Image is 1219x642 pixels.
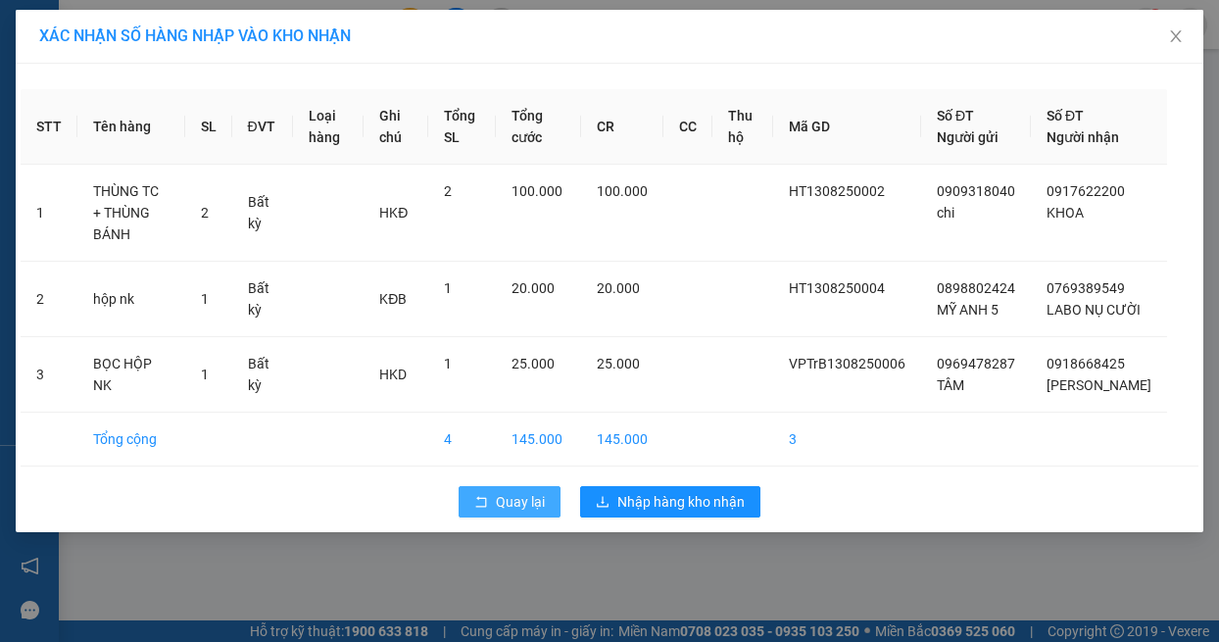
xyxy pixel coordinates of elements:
[39,26,351,45] span: XÁC NHẬN SỐ HÀNG NHẬP VÀO KHO NHẬN
[293,89,364,165] th: Loại hàng
[444,183,452,199] span: 2
[937,108,974,123] span: Số ĐT
[428,413,496,467] td: 4
[773,89,921,165] th: Mã GD
[512,356,555,371] span: 25.000
[77,165,185,262] td: THÙNG TC + THÙNG BÁNH
[663,89,712,165] th: CC
[1047,108,1084,123] span: Số ĐT
[581,413,663,467] td: 145.000
[77,337,185,413] td: BỌC HỘP NK
[789,183,885,199] span: HT1308250002
[580,486,760,518] button: downloadNhập hàng kho nhận
[597,280,640,296] span: 20.000
[201,205,209,221] span: 2
[1047,356,1125,371] span: 0918668425
[597,356,640,371] span: 25.000
[232,337,294,413] td: Bất kỳ
[474,495,488,511] span: rollback
[496,413,582,467] td: 145.000
[21,337,77,413] td: 3
[77,413,185,467] td: Tổng cộng
[1047,129,1119,145] span: Người nhận
[512,280,555,296] span: 20.000
[496,491,545,513] span: Quay lại
[937,280,1015,296] span: 0898802424
[1047,302,1141,318] span: LABO NỤ CƯỜI
[1168,28,1184,44] span: close
[937,129,999,145] span: Người gửi
[232,165,294,262] td: Bất kỳ
[596,495,609,511] span: download
[185,89,232,165] th: SL
[937,183,1015,199] span: 0909318040
[444,356,452,371] span: 1
[232,262,294,337] td: Bất kỳ
[364,89,428,165] th: Ghi chú
[1047,377,1151,393] span: [PERSON_NAME]
[459,486,561,518] button: rollbackQuay lại
[444,280,452,296] span: 1
[937,205,954,221] span: chi
[789,356,905,371] span: VPTrB1308250006
[1047,280,1125,296] span: 0769389549
[496,89,582,165] th: Tổng cước
[379,291,407,307] span: KĐB
[379,205,408,221] span: HKĐ
[581,89,663,165] th: CR
[428,89,496,165] th: Tổng SL
[1148,10,1203,65] button: Close
[201,367,209,382] span: 1
[617,491,745,513] span: Nhập hàng kho nhận
[21,165,77,262] td: 1
[937,377,964,393] span: TÂM
[597,183,648,199] span: 100.000
[512,183,562,199] span: 100.000
[77,262,185,337] td: hộp nk
[712,89,773,165] th: Thu hộ
[21,89,77,165] th: STT
[789,280,885,296] span: HT1308250004
[21,262,77,337] td: 2
[232,89,294,165] th: ĐVT
[937,302,999,318] span: MỸ ANH 5
[1047,183,1125,199] span: 0917622200
[773,413,921,467] td: 3
[379,367,407,382] span: HKD
[1047,205,1084,221] span: KHOA
[937,356,1015,371] span: 0969478287
[77,89,185,165] th: Tên hàng
[201,291,209,307] span: 1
